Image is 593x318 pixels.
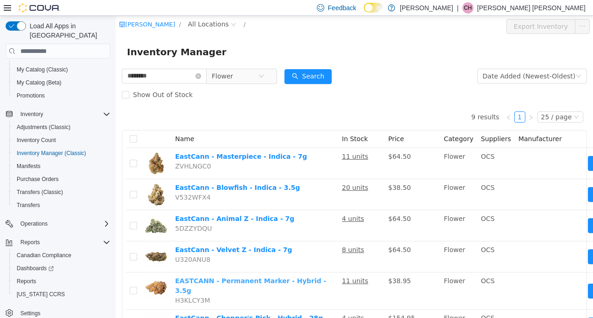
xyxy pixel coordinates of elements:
span: Name [59,119,78,127]
p: [PERSON_NAME] [PERSON_NAME] [477,2,586,13]
button: icon: swapMove [472,234,515,248]
p: | [457,2,459,13]
a: Transfers [13,200,44,211]
u: 11 units [226,261,252,269]
span: Show Out of Stock [13,75,81,83]
span: Washington CCRS [13,289,110,300]
span: $64.50 [272,230,295,238]
span: Dashboards [17,265,54,272]
img: EastCann - Masterpiece - Indica - 7g hero shot [29,136,52,159]
li: 9 results [355,96,383,107]
button: Transfers (Classic) [9,186,114,199]
button: icon: swapMove [472,171,515,186]
span: Transfers [17,201,40,209]
a: Adjustments (Classic) [13,122,74,133]
button: Inventory Manager (Classic) [9,147,114,160]
button: icon: swapMove [472,202,515,217]
span: Operations [17,218,110,229]
span: OCS [365,137,379,144]
div: Connor Horvath [462,2,473,13]
td: Flower [324,132,361,163]
button: Transfers [9,199,114,212]
span: Purchase Orders [13,174,110,185]
button: icon: ellipsis [459,3,474,18]
td: Flower [324,226,361,257]
img: EastCann - Velvet Z - Indica - 7g hero shot [29,229,52,253]
a: Promotions [13,90,49,101]
u: 20 units [226,168,252,175]
span: Category [328,119,358,127]
div: 25 / page [425,96,456,106]
span: OCS [365,199,379,207]
div: Date Added (Newest-Oldest) [367,53,460,67]
button: icon: swapMove [472,268,515,283]
a: My Catalog (Classic) [13,64,72,75]
span: Transfers [13,200,110,211]
img: EastCann - Blowfish - Indica - 3.5g hero shot [29,167,52,190]
button: Adjustments (Classic) [9,121,114,134]
a: EastCann - Chopper's Pick - Hybrid - 28g [59,299,207,306]
i: icon: close-circle [80,58,85,63]
span: OCS [365,299,379,306]
span: My Catalog (Beta) [13,77,110,88]
span: Adjustments (Classic) [17,123,70,131]
span: H3KLCY3M [59,281,94,288]
span: V532WFX4 [59,178,95,185]
button: Export Inventory [391,3,460,18]
span: In Stock [226,119,252,127]
button: Canadian Compliance [9,249,114,262]
button: Operations [17,218,51,229]
td: Flower [324,257,361,294]
span: Load All Apps in [GEOGRAPHIC_DATA] [26,21,110,40]
button: Inventory [2,108,114,121]
span: Flower [96,53,117,67]
span: $154.95 [272,299,299,306]
span: Reports [17,237,110,248]
span: Manifests [13,161,110,172]
span: My Catalog (Beta) [17,79,62,86]
span: Canadian Compliance [17,252,71,259]
span: [US_STATE] CCRS [17,291,65,298]
i: icon: right [412,99,418,104]
span: Transfers (Classic) [17,188,63,196]
span: CH [464,2,472,13]
span: Transfers (Classic) [13,187,110,198]
span: OCS [365,230,379,238]
span: $64.50 [272,199,295,207]
a: EastCann - Masterpiece - Indica - 7g [59,137,191,144]
span: U320ANU8 [59,240,95,247]
i: icon: down [460,58,466,64]
span: Reports [17,278,36,285]
a: Dashboards [13,263,57,274]
li: 1 [398,96,410,107]
button: My Catalog (Classic) [9,63,114,76]
span: Feedback [328,3,356,13]
span: Adjustments (Classic) [13,122,110,133]
img: Cova [19,3,60,13]
span: My Catalog (Classic) [13,64,110,75]
input: Dark Mode [364,3,383,13]
a: EastCann - Blowfish - Indica - 3.5g [59,168,184,175]
span: Dashboards [13,263,110,274]
button: Manifests [9,160,114,173]
span: Canadian Compliance [13,250,110,261]
a: Purchase Orders [13,174,63,185]
a: EastCann - Velvet Z - Indica - 7g [59,230,177,238]
i: icon: left [390,99,396,104]
button: Inventory Count [9,134,114,147]
button: Purchase Orders [9,173,114,186]
span: Inventory Count [13,135,110,146]
button: icon: swapMove [472,140,515,155]
a: Inventory Count [13,135,60,146]
td: Flower [324,195,361,226]
span: Inventory Manager (Classic) [17,149,86,157]
a: EASTCANN - Permanent Marker - Hybrid - 3.5g [59,261,210,279]
img: EASTCANN - Permanent Marker - Hybrid - 3.5g hero shot [29,260,52,284]
img: EastCann - Animal Z - Indica - 7g hero shot [29,198,52,221]
span: Operations [20,220,48,227]
button: Operations [2,217,114,230]
span: ZVHLNGC0 [59,147,95,154]
li: Previous Page [387,96,398,107]
a: EastCann - Animal Z - Indica - 7g [59,199,178,207]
